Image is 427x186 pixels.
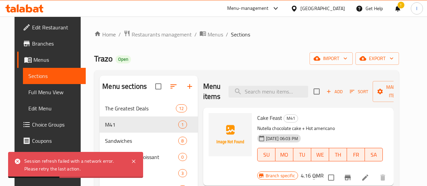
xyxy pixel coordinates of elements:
span: TU [296,150,309,160]
span: Menus [208,30,223,38]
div: M411 [100,116,197,133]
button: Branch-specific-item [340,169,356,186]
span: Coupons [32,137,80,145]
nav: breadcrumb [94,30,399,39]
div: items [178,169,187,177]
a: Menus [199,30,223,39]
h2: Menu items [203,81,221,102]
button: Add section [182,78,198,95]
button: import [310,52,353,65]
span: Select all sections [151,79,165,94]
p: Nutella chocolate cake + Hot americano [257,124,383,133]
button: FR [347,148,365,161]
span: Sort [350,88,368,96]
button: WE [311,148,329,161]
li: / [226,30,228,38]
input: search [229,86,308,98]
span: I [416,5,417,12]
button: MO [275,148,293,161]
a: Menus [17,52,86,68]
h2: Menu sections [102,81,147,91]
span: Select section [310,84,324,99]
a: Promotions [17,149,86,165]
span: 3 [179,170,186,177]
a: Full Menu View [23,84,86,100]
span: Full Menu View [28,88,80,96]
span: Edit Restaurant [32,23,80,31]
span: SA [368,150,380,160]
span: Trazo [94,51,113,66]
button: SU [257,148,275,161]
div: items [176,104,187,112]
div: Menu-management [227,4,269,12]
span: Manage items [378,83,412,100]
li: / [194,30,197,38]
div: Open [115,55,131,63]
a: Coupons [17,133,86,149]
span: Sort sections [165,78,182,95]
a: Choice Groups [17,116,86,133]
span: WE [314,150,326,160]
button: delete [375,169,391,186]
button: TH [329,148,347,161]
span: Choice Groups [32,121,80,129]
span: Edit Menu [28,104,80,112]
span: 0 [179,154,186,160]
span: Restaurants management [132,30,192,38]
span: Sandwiches [105,137,178,145]
span: Select to update [324,170,338,185]
a: Branches [17,35,86,52]
div: items [178,137,187,145]
span: The Greatest Deals [105,104,176,112]
div: Session refresh failed with a network error. Please retry the last action. [24,157,124,172]
div: M41 [284,114,298,123]
span: 1 [179,122,186,128]
button: Sort [348,86,370,97]
div: items [178,153,187,161]
span: Branches [32,39,80,48]
span: Add [325,88,344,96]
a: Sections [23,68,86,84]
span: 12 [176,105,186,112]
span: MO [278,150,291,160]
div: Sweet croissant3 [100,165,197,181]
a: Edit Restaurant [17,19,86,35]
div: [GEOGRAPHIC_DATA] [300,5,345,12]
a: Restaurants management [124,30,192,39]
div: Sandwiches8 [100,133,197,149]
button: Add [324,86,345,97]
button: export [355,52,399,65]
span: Menus [33,56,80,64]
span: Sort items [345,86,373,97]
span: M41 [105,121,178,129]
img: Cake Feast [209,113,252,156]
span: export [361,54,394,63]
a: Edit Menu [23,100,86,116]
span: Add item [324,86,345,97]
span: TH [332,150,344,160]
button: TU [293,148,311,161]
a: Edit menu item [361,174,369,182]
span: FR [350,150,362,160]
span: Sections [231,30,250,38]
span: Cake Feast [257,113,282,123]
a: Home [94,30,116,38]
div: Sandwich Box Croissant0 [100,149,197,165]
span: SU [260,150,273,160]
span: Branch specific [263,172,298,179]
span: Sections [28,72,80,80]
span: M41 [284,114,298,122]
div: The Greatest Deals12 [100,100,197,116]
button: SA [365,148,383,161]
h6: 4.16 OMR [301,171,324,180]
span: 8 [179,138,186,144]
span: import [315,54,347,63]
button: Manage items [373,81,418,102]
li: / [118,30,121,38]
span: Open [115,56,131,62]
div: items [178,121,187,129]
span: [DATE] 06:03 PM [263,135,301,142]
